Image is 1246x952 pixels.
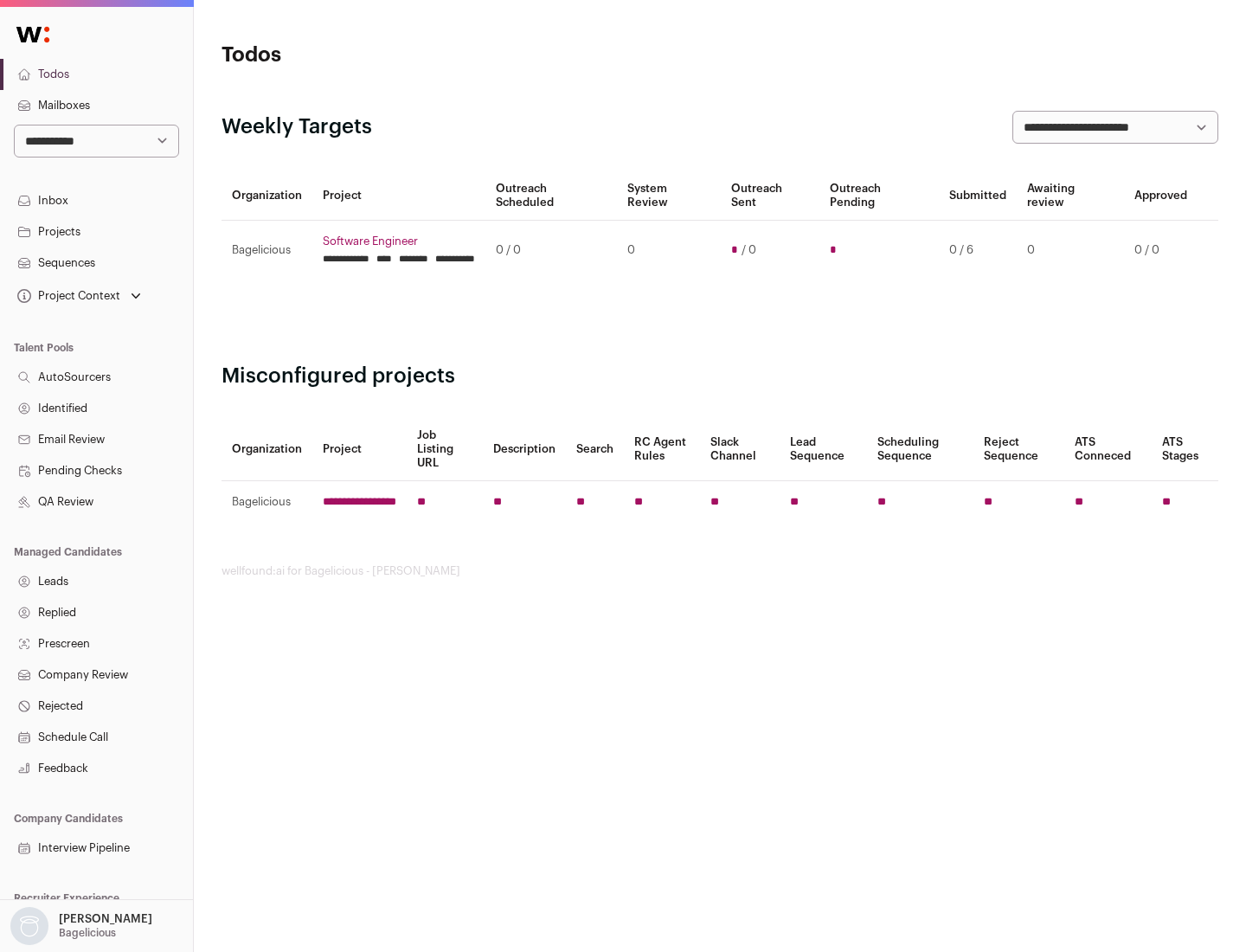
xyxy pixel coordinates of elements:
[14,284,145,308] button: Open dropdown
[780,418,867,481] th: Lead Sequence
[624,418,699,481] th: RC Agent Rules
[483,418,566,481] th: Description
[222,564,1218,578] footer: wellfound:ai for Bagelicious - [PERSON_NAME]
[1017,221,1124,280] td: 0
[1017,171,1124,221] th: Awaiting review
[485,221,617,280] td: 0 / 0
[1152,418,1218,481] th: ATS Stages
[566,418,624,481] th: Search
[222,171,312,221] th: Organization
[617,221,720,280] td: 0
[1124,171,1198,221] th: Approved
[222,481,312,524] td: Bagelicious
[312,418,407,481] th: Project
[7,907,156,945] button: Open dropdown
[742,243,756,257] span: / 0
[222,363,1218,390] h2: Misconfigured projects
[867,418,973,481] th: Scheduling Sequence
[222,418,312,481] th: Organization
[59,926,116,940] p: Bagelicious
[939,221,1017,280] td: 0 / 6
[1064,418,1151,481] th: ATS Conneced
[222,221,312,280] td: Bagelicious
[939,171,1017,221] th: Submitted
[7,17,59,52] img: Wellfound
[222,42,554,69] h1: Todos
[59,912,152,926] p: [PERSON_NAME]
[222,113,372,141] h2: Weekly Targets
[700,418,780,481] th: Slack Channel
[10,907,48,945] img: nopic.png
[14,289,120,303] div: Project Context
[323,235,475,248] a: Software Engineer
[1124,221,1198,280] td: 0 / 0
[819,171,938,221] th: Outreach Pending
[721,171,820,221] th: Outreach Sent
[407,418,483,481] th: Job Listing URL
[973,418,1065,481] th: Reject Sequence
[312,171,485,221] th: Project
[485,171,617,221] th: Outreach Scheduled
[617,171,720,221] th: System Review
